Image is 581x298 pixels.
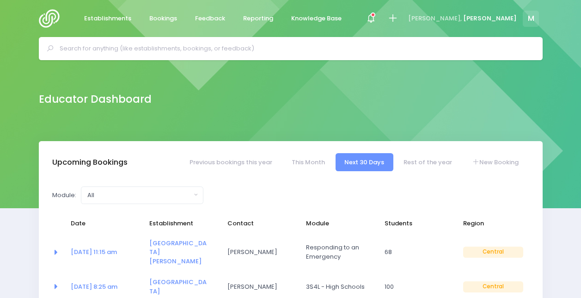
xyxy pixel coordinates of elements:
input: Search for anything (like establishments, bookings, or feedback) [60,42,530,56]
a: New Booking [463,153,527,171]
span: Responding to an Emergency [306,243,366,261]
span: Central [463,281,523,292]
span: Feedback [195,14,225,23]
span: Region [463,219,523,228]
span: [PERSON_NAME] [227,248,287,257]
td: Central [457,233,529,272]
img: Logo [39,9,65,28]
span: 3S4L - High Schools [306,282,366,292]
button: All [81,186,203,204]
a: [DATE] 11:15 am [71,248,117,256]
td: 68 [379,233,457,272]
a: [GEOGRAPHIC_DATA] [149,278,207,296]
span: 100 [385,282,445,292]
span: [PERSON_NAME] [227,282,287,292]
td: <a href="https://app.stjis.org.nz/bookings/524303" class="font-weight-bold">09 Oct at 11:15 am</a> [65,233,143,272]
span: Date [71,219,131,228]
span: Knowledge Base [291,14,342,23]
span: [PERSON_NAME] [463,14,517,23]
span: M [523,11,539,27]
span: Central [463,247,523,258]
a: Reporting [236,10,281,28]
td: <a href="https://app.stjis.org.nz/establishments/203945" class="font-weight-bold">Mount Biggs Sch... [143,233,222,272]
span: 68 [385,248,445,257]
a: Knowledge Base [284,10,349,28]
a: Bookings [142,10,185,28]
span: Establishment [149,219,209,228]
td: Responding to an Emergency [300,233,379,272]
a: Rest of the year [395,153,461,171]
td: Chris Gilbert [221,233,300,272]
h3: Upcoming Bookings [52,158,128,167]
h2: Educator Dashboard [39,93,152,106]
a: Establishments [77,10,139,28]
a: [GEOGRAPHIC_DATA][PERSON_NAME] [149,239,207,266]
div: All [87,191,191,200]
a: Previous bookings this year [180,153,281,171]
a: Next 30 Days [336,153,393,171]
a: This Month [282,153,334,171]
span: Contact [227,219,287,228]
label: Module: [52,191,76,200]
span: Bookings [149,14,177,23]
span: Module [306,219,366,228]
span: [PERSON_NAME], [408,14,462,23]
span: Establishments [84,14,131,23]
span: Students [385,219,445,228]
a: [DATE] 8:25 am [71,282,117,291]
span: Reporting [243,14,273,23]
a: Feedback [188,10,233,28]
